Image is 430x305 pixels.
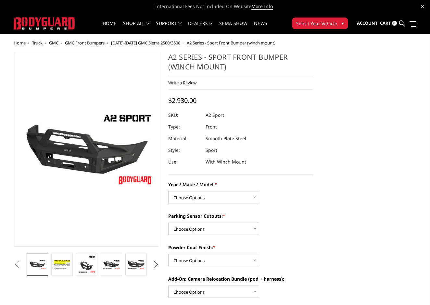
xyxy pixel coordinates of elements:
[151,260,160,269] button: Next
[357,20,378,26] span: Account
[156,21,182,34] a: Support
[65,40,105,46] a: GMC Front Bumpers
[123,21,149,34] a: shop all
[168,96,196,105] span: $2,930.00
[14,52,159,247] a: A2 Series - Sport Front Bumper (winch mount)
[380,15,397,32] a: Cart 0
[103,260,120,269] img: A2 Series - Sport Front Bumper (winch mount)
[292,18,348,29] button: Select Your Vehicle
[49,40,58,46] a: GMC
[127,260,145,269] img: A2 Series - Sport Front Bumper (winch mount)
[188,21,213,34] a: Dealers
[342,20,344,27] span: ▾
[254,21,267,34] a: News
[251,3,273,10] a: More Info
[392,21,397,26] span: 0
[12,260,22,269] button: Previous
[168,109,201,121] dt: SKU:
[168,275,314,282] label: Add-On: Camera Relocation Bundle (pod + harness):
[219,21,247,34] a: SEMA Show
[14,40,26,46] a: Home
[14,17,75,29] img: BODYGUARD BUMPERS
[206,109,224,121] dd: A2 Sport
[380,20,391,26] span: Cart
[168,52,314,76] h1: A2 Series - Sport Front Bumper (winch mount)
[187,40,275,46] span: A2 Series - Sport Front Bumper (winch mount)
[168,80,196,86] a: Write a Review
[357,15,378,32] a: Account
[168,213,314,219] label: Parking Sensor Cutouts:
[168,133,201,144] dt: Material:
[78,255,95,274] img: A2 Series - Sport Front Bumper (winch mount)
[296,20,337,27] span: Select Your Vehicle
[206,156,246,168] dd: With Winch Mount
[168,144,201,156] dt: Style:
[168,181,314,188] label: Year / Make / Model:
[168,244,314,251] label: Powder Coat Finish:
[168,121,201,133] dt: Type:
[32,40,43,46] a: Truck
[206,144,217,156] dd: Sport
[206,121,217,133] dd: Front
[206,133,246,144] dd: Smooth Plate Steel
[103,21,117,34] a: Home
[53,259,71,271] img: A2 Series - Sport Front Bumper (winch mount)
[168,156,201,168] dt: Use:
[111,40,180,46] a: [DATE]-[DATE] GMC Sierra 2500/3500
